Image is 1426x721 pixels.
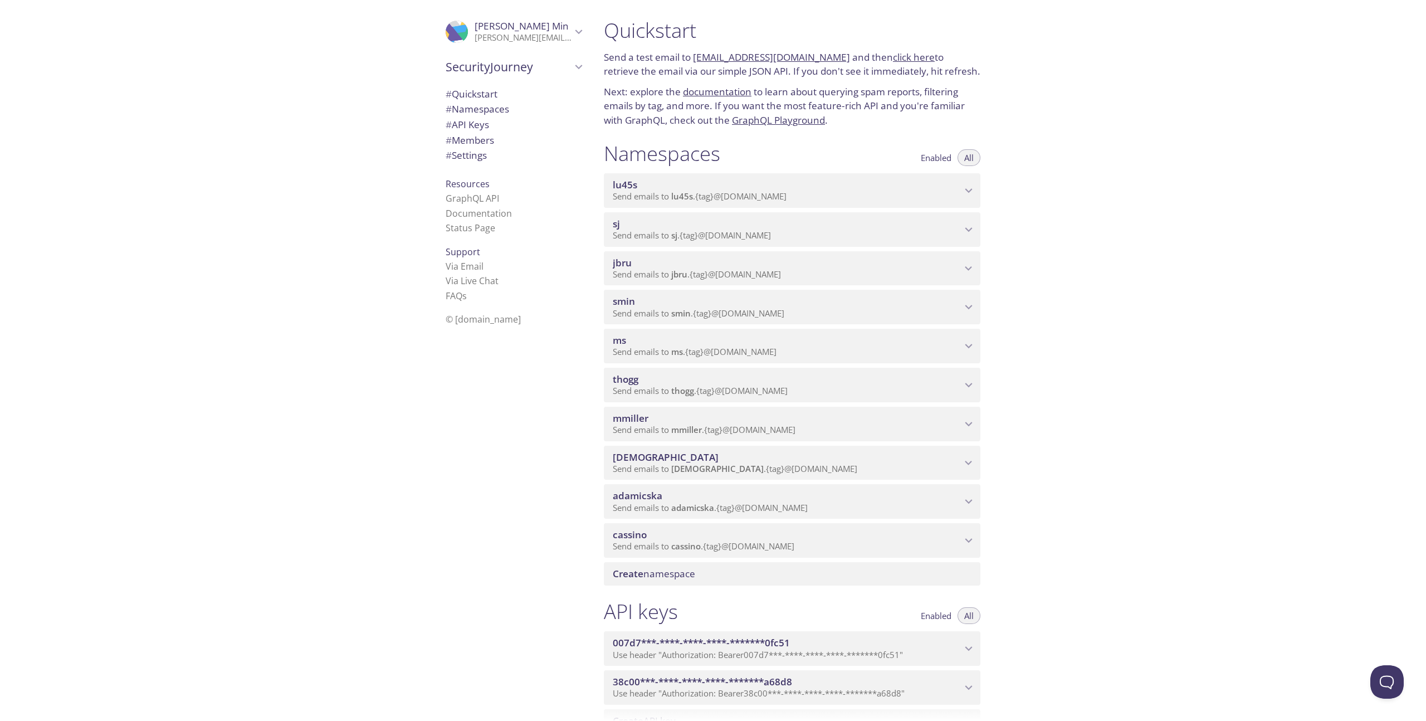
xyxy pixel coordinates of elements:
[475,20,569,32] span: [PERSON_NAME] Min
[613,256,632,269] span: jbru
[604,562,980,586] div: Create namespace
[604,329,980,363] div: ms namespace
[437,133,590,148] div: Members
[693,51,850,64] a: [EMAIL_ADDRESS][DOMAIN_NAME]
[613,385,788,396] span: Send emails to . {tag} @[DOMAIN_NAME]
[613,489,662,502] span: adamicska
[671,308,691,319] span: smin
[604,523,980,558] div: cassino namespace
[732,114,825,126] a: GraphQL Playground
[613,346,777,357] span: Send emails to . {tag} @[DOMAIN_NAME]
[604,368,980,402] div: thogg namespace
[671,230,677,241] span: sj
[958,149,980,166] button: All
[958,607,980,624] button: All
[613,269,781,280] span: Send emails to . {tag} @[DOMAIN_NAME]
[437,52,590,81] div: SecurityJourney
[446,134,452,147] span: #
[437,117,590,133] div: API Keys
[446,149,487,162] span: Settings
[604,484,980,519] div: adamicska namespace
[613,178,637,191] span: lu45s
[914,149,958,166] button: Enabled
[446,222,495,234] a: Status Page
[604,173,980,208] div: lu45s namespace
[437,148,590,163] div: Team Settings
[604,407,980,441] div: mmiller namespace
[446,207,512,220] a: Documentation
[446,290,467,302] a: FAQ
[437,13,590,50] div: Steve Min
[604,599,678,624] h1: API keys
[604,446,980,480] div: bautista namespace
[613,567,695,580] span: namespace
[446,149,452,162] span: #
[604,251,980,286] div: jbru namespace
[446,275,499,287] a: Via Live Chat
[671,269,687,280] span: jbru
[671,540,701,552] span: cassino
[671,385,694,396] span: thogg
[604,212,980,247] div: sj namespace
[475,32,572,43] p: [PERSON_NAME][EMAIL_ADDRESS][DOMAIN_NAME]
[671,191,693,202] span: lu45s
[1370,665,1404,699] iframe: Help Scout Beacon - Open
[604,141,720,166] h1: Namespaces
[671,424,702,435] span: mmiller
[613,463,857,474] span: Send emails to . {tag} @[DOMAIN_NAME]
[613,451,719,464] span: [DEMOGRAPHIC_DATA]
[613,334,626,347] span: ms
[446,103,509,115] span: Namespaces
[604,85,980,128] p: Next: explore the to learn about querying spam reports, filtering emails by tag, and more. If you...
[613,424,795,435] span: Send emails to . {tag} @[DOMAIN_NAME]
[613,191,787,202] span: Send emails to . {tag} @[DOMAIN_NAME]
[437,101,590,117] div: Namespaces
[613,217,620,230] span: sj
[437,86,590,102] div: Quickstart
[446,59,572,75] span: SecurityJourney
[446,313,521,325] span: © [DOMAIN_NAME]
[446,246,480,258] span: Support
[446,192,499,204] a: GraphQL API
[462,290,467,302] span: s
[604,18,980,43] h1: Quickstart
[613,295,635,308] span: smin
[613,412,648,425] span: mmiller
[446,118,452,131] span: #
[446,103,452,115] span: #
[446,260,484,272] a: Via Email
[613,567,643,580] span: Create
[671,502,714,513] span: adamicska
[893,51,935,64] a: click here
[671,463,764,474] span: [DEMOGRAPHIC_DATA]
[613,308,784,319] span: Send emails to . {tag} @[DOMAIN_NAME]
[613,528,647,541] span: cassino
[613,373,638,386] span: thogg
[604,290,980,324] div: smin namespace
[613,502,808,513] span: Send emails to . {tag} @[DOMAIN_NAME]
[613,540,794,552] span: Send emails to . {tag} @[DOMAIN_NAME]
[446,118,489,131] span: API Keys
[446,87,497,100] span: Quickstart
[446,178,490,190] span: Resources
[613,230,771,241] span: Send emails to . {tag} @[DOMAIN_NAME]
[683,85,751,98] a: documentation
[446,134,494,147] span: Members
[671,346,683,357] span: ms
[446,87,452,100] span: #
[914,607,958,624] button: Enabled
[604,50,980,79] p: Send a test email to and then to retrieve the email via our simple JSON API. If you don't see it ...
